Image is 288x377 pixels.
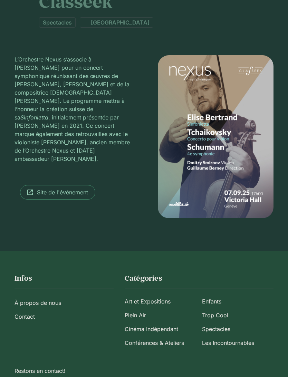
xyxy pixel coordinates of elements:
[15,367,274,375] p: Restons en contact!
[202,308,274,322] a: Trop Cool
[202,336,274,350] a: Les Incontournables
[125,294,273,350] nav: Menu
[125,336,196,350] a: Conférences & Ateliers
[158,55,273,218] img: Coolturalia - Concert symphonique de l’Orchestre Nexus, avec le violoniste Dmitry Smirnov, sous l...
[202,294,274,308] a: Enfants
[80,17,153,28] a: [GEOGRAPHIC_DATA]
[15,296,114,323] nav: Menu
[15,273,114,283] h2: Infos
[202,322,274,336] a: Spectacles
[15,55,130,163] p: L’Orchestre Nexus s’associe à [PERSON_NAME] pour un concert symphonique réunissant des œuvres de ...
[125,308,196,322] a: Plein Air
[15,296,114,310] a: À propos de nous
[15,310,114,323] a: Contact
[37,188,88,196] span: Site de l'événement
[125,294,196,308] a: Art et Expositions
[125,322,196,336] a: Cinéma Indépendant
[125,273,273,283] h2: Catégories
[20,185,95,200] a: Site de l'événement
[39,17,76,28] a: Spectacles
[20,114,48,121] em: Sinfonietta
